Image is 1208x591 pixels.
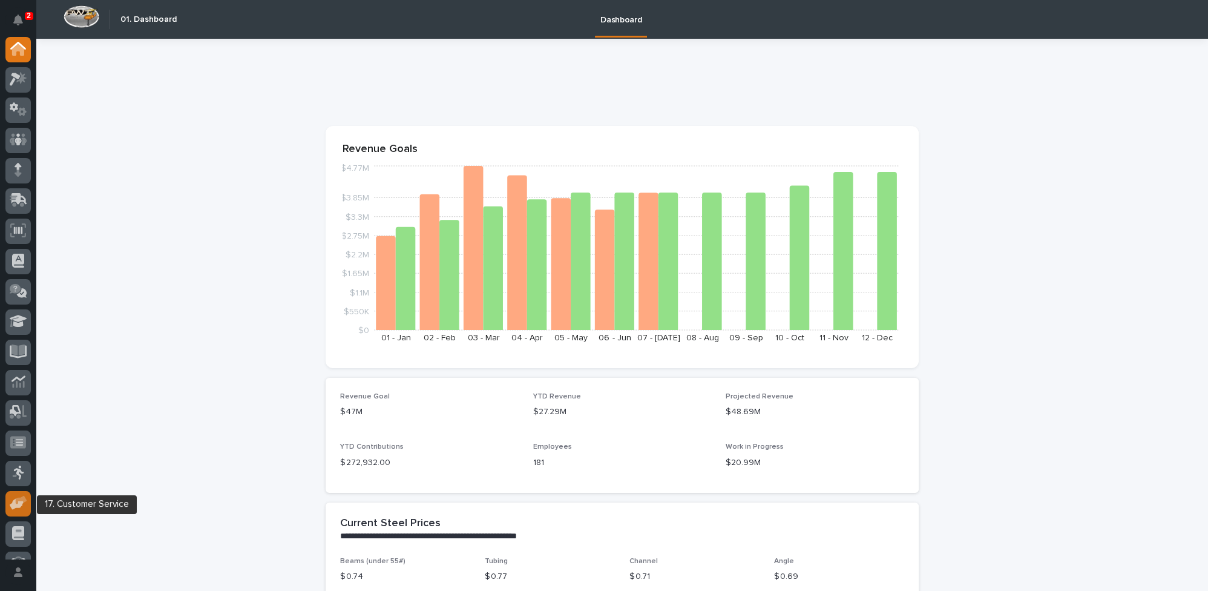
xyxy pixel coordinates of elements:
tspan: $2.75M [341,232,369,240]
p: $ 0.74 [340,570,470,583]
h2: Current Steel Prices [340,517,441,530]
p: $48.69M [726,406,904,418]
tspan: $3.3M [346,213,369,222]
text: 02 - Feb [424,334,456,342]
p: $47M [340,406,519,418]
p: $ 0.69 [774,570,904,583]
span: Channel [629,558,658,565]
span: Revenue Goal [340,393,390,400]
span: Projected Revenue [726,393,793,400]
span: YTD Revenue [533,393,581,400]
text: 05 - May [554,334,588,342]
button: Notifications [5,7,31,33]
p: $ 0.71 [629,570,760,583]
text: 10 - Oct [775,334,804,342]
tspan: $550K [344,308,369,316]
span: Beams (under 55#) [340,558,405,565]
text: 06 - Jun [599,334,631,342]
tspan: $3.85M [341,194,369,203]
text: 03 - Mar [467,334,499,342]
tspan: $0 [358,326,369,335]
text: 11 - Nov [819,334,849,342]
text: 04 - Apr [511,334,543,342]
span: Employees [533,443,572,451]
p: $27.29M [533,406,712,418]
p: 2 [27,12,31,20]
h2: 01. Dashboard [120,15,177,25]
div: Notifications2 [15,15,31,34]
p: 181 [533,457,712,469]
text: 01 - Jan [381,334,411,342]
span: Angle [774,558,794,565]
span: Tubing [485,558,508,565]
p: $ 0.77 [485,570,615,583]
tspan: $4.77M [341,165,369,173]
tspan: $1.1M [350,289,369,297]
tspan: $1.65M [342,270,369,279]
p: $20.99M [726,457,904,469]
span: YTD Contributions [340,443,404,451]
text: 09 - Sep [729,334,763,342]
span: Work in Progress [726,443,784,451]
p: $ 272,932.00 [340,457,519,469]
text: 07 - [DATE] [637,334,680,342]
tspan: $2.2M [346,251,369,259]
text: 08 - Aug [686,334,719,342]
p: Revenue Goals [343,143,902,156]
text: 12 - Dec [862,334,893,342]
img: Workspace Logo [64,5,99,28]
